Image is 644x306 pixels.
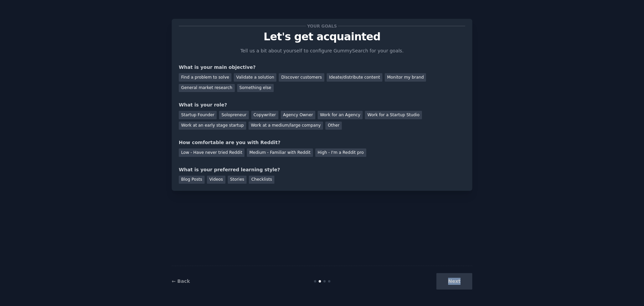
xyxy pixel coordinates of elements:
[179,148,245,157] div: Low - Have never tried Reddit
[325,122,342,130] div: Other
[179,122,246,130] div: Work at an early stage startup
[281,111,315,119] div: Agency Owner
[385,73,426,82] div: Monitor my brand
[237,84,274,92] div: Something else
[306,23,338,30] span: Your goals
[207,176,225,184] div: Videos
[179,139,465,146] div: How comfortable are you with Reddit?
[172,278,190,284] a: ← Back
[179,73,231,82] div: Find a problem to solve
[179,31,465,43] p: Let's get acquainted
[249,176,274,184] div: Checklists
[237,47,407,54] p: Tell us a bit about yourself to configure GummySearch for your goals.
[318,111,363,119] div: Work for an Agency
[279,73,324,82] div: Discover customers
[179,101,465,108] div: What is your role?
[365,111,422,119] div: Work for a Startup Studio
[247,148,313,157] div: Medium - Familiar with Reddit
[234,73,276,82] div: Validate a solution
[179,84,235,92] div: General market research
[179,166,465,173] div: What is your preferred learning style?
[179,111,217,119] div: Startup Founder
[179,176,205,184] div: Blog Posts
[219,111,249,119] div: Solopreneur
[179,64,465,71] div: What is your main objective?
[249,122,323,130] div: Work at a medium/large company
[315,148,366,157] div: High - I'm a Reddit pro
[251,111,278,119] div: Copywriter
[327,73,382,82] div: Ideate/distribute content
[228,176,247,184] div: Stories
